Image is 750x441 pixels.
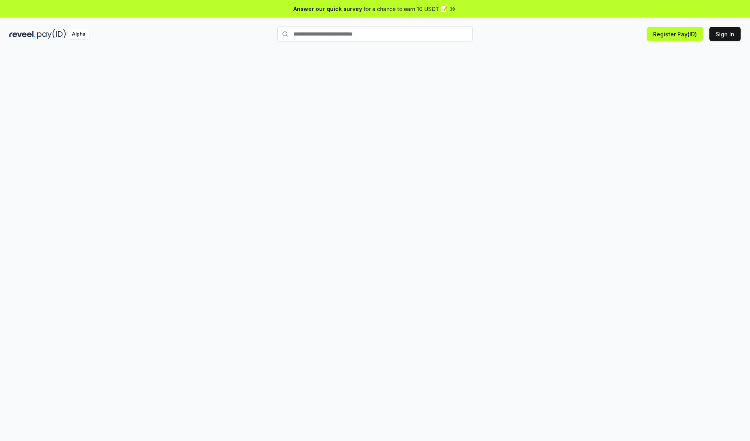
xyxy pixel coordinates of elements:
img: pay_id [37,29,66,39]
button: Sign In [709,27,741,41]
span: Answer our quick survey [293,5,362,13]
span: for a chance to earn 10 USDT 📝 [364,5,447,13]
img: reveel_dark [9,29,36,39]
div: Alpha [68,29,89,39]
button: Register Pay(ID) [647,27,703,41]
